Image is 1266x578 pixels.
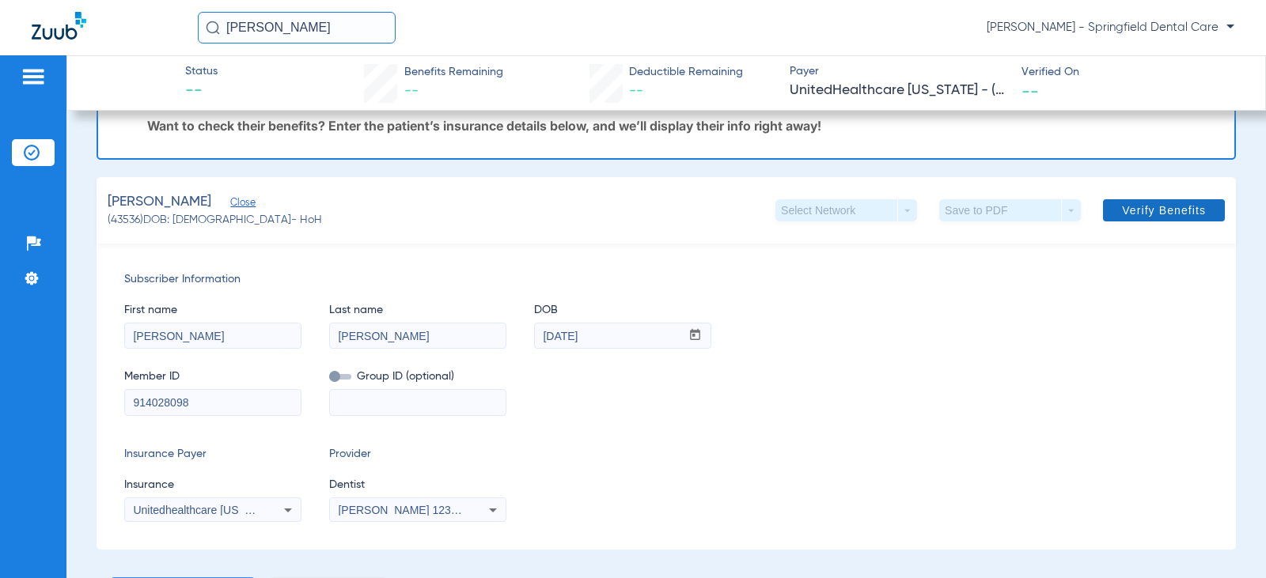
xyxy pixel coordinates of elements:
[790,81,1008,100] span: UnitedHealthcare [US_STATE] - (HUB)
[987,20,1234,36] span: [PERSON_NAME] - Springfield Dental Care
[108,212,322,229] span: (43536) DOB: [DEMOGRAPHIC_DATA] - HoH
[329,477,506,493] span: Dentist
[147,118,1218,134] p: Want to check their benefits? Enter the patient’s insurance details below, and we’ll display thei...
[124,302,301,319] span: First name
[1022,82,1039,99] span: --
[32,12,86,40] img: Zuub Logo
[404,64,503,81] span: Benefits Remaining
[329,302,506,319] span: Last name
[108,192,211,212] span: [PERSON_NAME]
[124,368,301,385] span: Member ID
[230,197,244,212] span: Close
[1103,199,1225,221] button: Verify Benefits
[124,271,1208,288] span: Subscriber Information
[124,477,301,493] span: Insurance
[21,67,46,86] img: hamburger-icon
[185,81,218,103] span: --
[206,21,220,35] img: Search Icon
[338,504,494,516] span: [PERSON_NAME] 1235410028
[629,64,743,81] span: Deductible Remaining
[133,504,319,516] span: Unitedhealthcare [US_STATE] - (Hub)
[329,368,506,385] span: Group ID (optional)
[680,323,711,349] button: Open calendar
[124,446,301,463] span: Insurance Payer
[185,63,218,80] span: Status
[329,446,506,463] span: Provider
[404,84,419,98] span: --
[629,84,643,98] span: --
[198,12,396,43] input: Search for patients
[1122,204,1206,217] span: Verify Benefits
[1022,64,1240,81] span: Verified On
[790,63,1008,80] span: Payer
[534,302,711,319] span: DOB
